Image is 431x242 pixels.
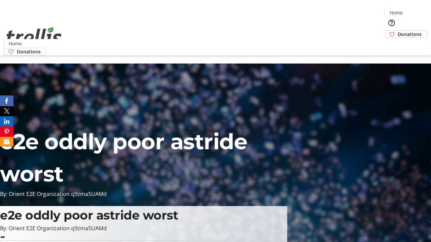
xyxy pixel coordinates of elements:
[9,40,22,47] span: Home
[385,16,398,30] button: Help
[398,31,422,38] span: Donations
[4,19,64,53] img: Orient E2E Organization q9zma5UAMd's Logo
[385,30,427,38] a: Donations
[390,9,403,16] span: Home
[17,48,41,55] span: Donations
[4,40,26,47] a: Home
[385,9,407,16] a: Home
[385,38,398,51] button: Cart
[4,48,46,55] a: Donations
